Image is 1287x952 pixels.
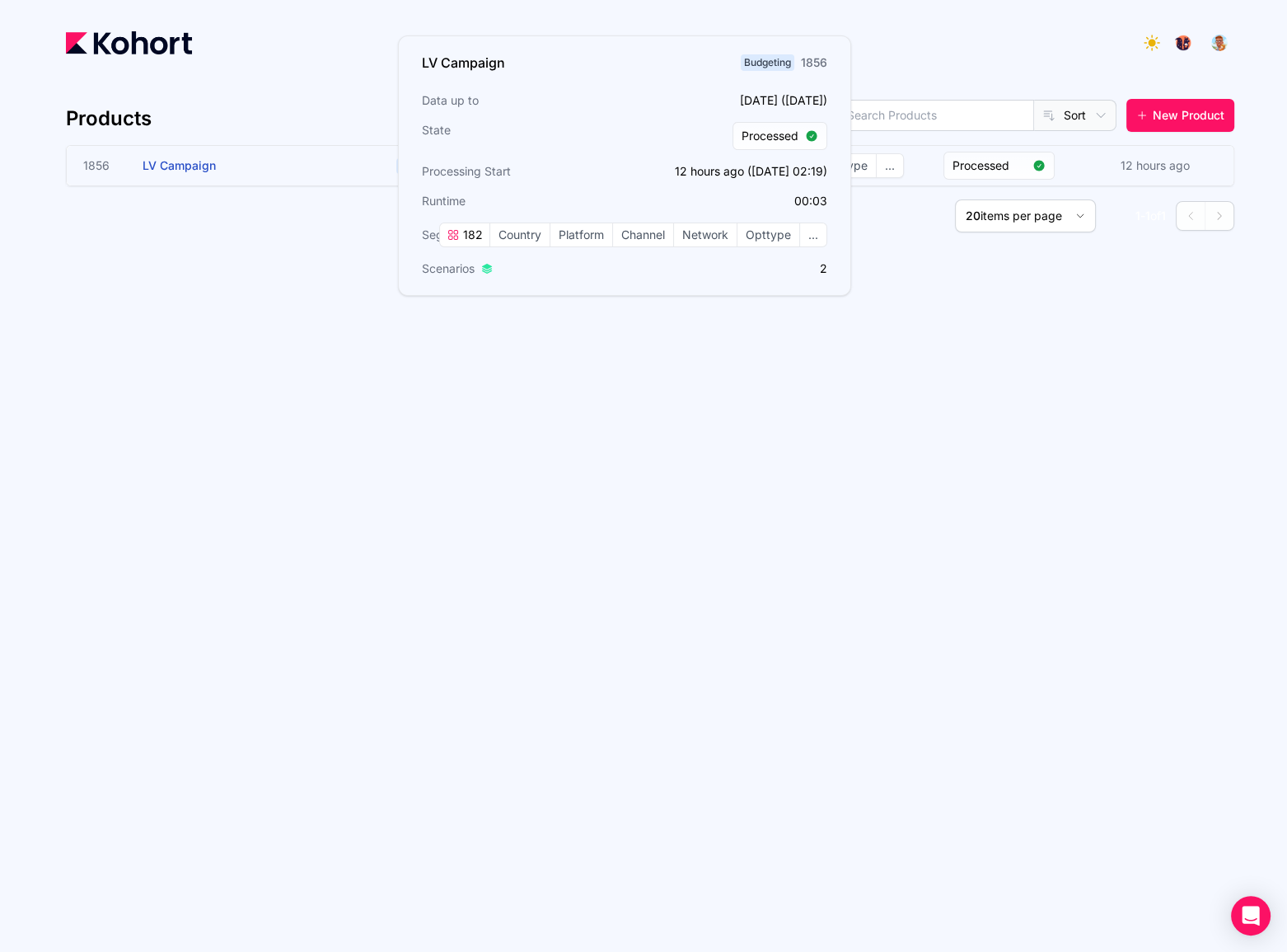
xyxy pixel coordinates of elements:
[1064,107,1086,124] span: Sort
[1126,99,1234,132] button: New Product
[1145,209,1150,223] span: 1
[422,163,620,180] h3: Processing Start
[629,163,827,180] p: 12 hours ago ([DATE] 02:19)
[737,223,799,246] span: Opttype
[794,194,827,208] app-duration-counter: 00:03
[1117,154,1193,177] div: 12 hours ago
[877,154,903,177] span: ...
[1161,209,1166,223] span: 1
[952,157,1026,174] span: Processed
[800,223,826,246] span: ...
[66,31,192,54] img: Kohort logo
[490,223,550,246] span: Country
[422,53,505,73] h3: LV Campaign
[422,193,620,209] h3: Runtime
[422,227,476,243] span: Segments
[613,223,673,246] span: Channel
[955,199,1096,232] button: 20items per page
[66,106,152,132] h4: Products
[1231,896,1271,936] div: Open Intercom Messenger
[741,54,794,71] span: Budgeting
[742,128,798,144] span: Processed
[422,260,475,277] span: Scenarios
[422,122,620,150] h3: State
[1150,209,1161,223] span: of
[801,54,827,71] div: 1856
[550,223,612,246] span: Platform
[1153,107,1224,124] span: New Product
[460,227,483,243] span: 182
[1175,35,1191,51] img: logo_TreesPlease_20230726120307121221.png
[83,157,123,174] span: 1856
[674,223,737,246] span: Network
[966,209,980,223] span: 20
[422,92,620,109] h3: Data up to
[629,92,827,109] p: [DATE] ([DATE])
[817,101,1033,130] input: Search Products
[1135,209,1140,223] span: 1
[143,158,216,172] span: LV Campaign
[1140,209,1145,223] span: -
[629,260,827,277] p: 2
[980,209,1062,223] span: items per page
[396,158,450,174] span: Budgeting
